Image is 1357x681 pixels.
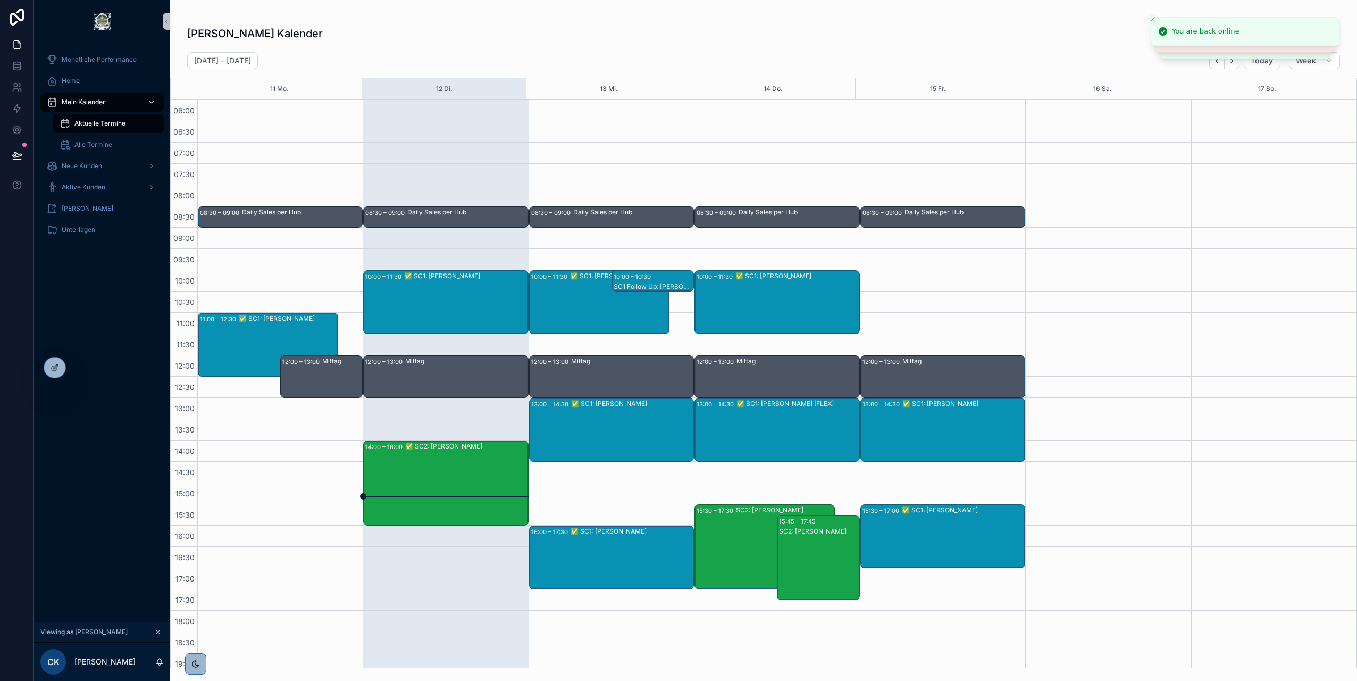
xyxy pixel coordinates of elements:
[171,148,197,157] span: 07:00
[405,357,527,366] div: Mittag
[436,78,453,99] div: 12 Di.
[364,441,527,525] div: 14:00 – 16:00✅ SC2: [PERSON_NAME]
[764,78,783,99] div: 14 Do.
[736,506,834,514] div: SC2: [PERSON_NAME]
[530,398,693,461] div: 13:00 – 14:30✅ SC1: [PERSON_NAME]
[172,404,197,413] span: 13:00
[365,207,407,218] div: 08:30 – 09:00
[531,399,571,410] div: 13:00 – 14:30
[364,271,527,334] div: 10:00 – 11:30✅ SC1: [PERSON_NAME]
[600,78,618,99] div: 13 Mi.
[861,398,1025,461] div: 13:00 – 14:30✅ SC1: [PERSON_NAME]
[695,207,859,227] div: 08:30 – 09:00Daily Sales per Hub
[74,119,125,128] span: Aktuelle Termine
[530,526,693,589] div: 16:00 – 17:30✅ SC1: [PERSON_NAME]
[697,271,735,282] div: 10:00 – 11:30
[777,516,859,600] div: 15:45 – 17:45SC2: [PERSON_NAME]
[902,506,1024,514] div: ✅ SC1: [PERSON_NAME]
[1258,78,1276,99] button: 17 So.
[739,208,858,217] div: Daily Sales per Hub
[1093,78,1112,99] button: 16 Sa.
[172,531,197,541] span: 16:00
[40,50,164,69] a: Monatliche Performance
[174,340,197,349] span: 11:30
[1251,56,1274,65] span: Today
[187,26,323,41] h1: [PERSON_NAME] Kalender
[173,574,197,583] span: 17:00
[200,207,242,218] div: 08:30 – 09:00
[365,442,405,452] div: 14:00 – 16:00
[736,357,858,366] div: Mittag
[171,191,197,200] span: 08:00
[530,356,693,397] div: 12:00 – 13:00Mittag
[172,425,197,434] span: 13:30
[172,383,197,392] span: 12:30
[171,212,197,221] span: 08:30
[531,527,571,537] div: 16:00 – 17:30
[239,314,337,323] div: ✅ SC1: [PERSON_NAME]
[614,271,654,282] div: 10:00 – 10:30
[695,398,859,461] div: 13:00 – 14:30✅ SC1: [PERSON_NAME] [FLEX]
[530,271,669,334] div: 10:00 – 11:30✅ SC1: [PERSON_NAME]
[171,255,197,264] span: 09:30
[322,357,362,366] div: Mittag
[612,271,693,291] div: 10:00 – 10:30SC1 Follow Up: [PERSON_NAME]
[862,399,902,410] div: 13:00 – 14:30
[281,356,362,397] div: 12:00 – 13:00Mittag
[404,272,527,280] div: ✅ SC1: [PERSON_NAME]
[62,183,105,192] span: Aktive Kunden
[365,271,404,282] div: 10:00 – 11:30
[573,208,693,217] div: Daily Sales per Hub
[779,527,858,536] div: SC2: [PERSON_NAME]
[530,207,693,227] div: 08:30 – 09:00Daily Sales per Hub
[172,297,197,306] span: 10:30
[1289,52,1340,69] button: Week
[862,505,902,516] div: 15:30 – 17:00
[40,71,164,90] a: Home
[571,400,693,408] div: ✅ SC1: [PERSON_NAME]
[405,442,527,451] div: ✅ SC2: [PERSON_NAME]
[74,657,136,667] p: [PERSON_NAME]
[736,400,858,408] div: ✅ SC1: [PERSON_NAME] [FLEX]
[571,527,693,536] div: ✅ SC1: [PERSON_NAME]
[697,399,736,410] div: 13:00 – 14:30
[174,319,197,328] span: 11:00
[173,510,197,519] span: 15:30
[407,208,527,217] div: Daily Sales per Hub
[697,505,736,516] div: 15:30 – 17:30
[365,356,405,367] div: 12:00 – 13:00
[173,595,197,604] span: 17:30
[697,356,736,367] div: 12:00 – 13:00
[172,446,197,455] span: 14:00
[570,272,668,280] div: ✅ SC1: [PERSON_NAME]
[902,400,1024,408] div: ✅ SC1: [PERSON_NAME]
[531,356,571,367] div: 12:00 – 13:00
[53,135,164,154] a: Alle Termine
[861,505,1025,568] div: 15:30 – 17:00✅ SC1: [PERSON_NAME]
[735,272,858,280] div: ✅ SC1: [PERSON_NAME]
[270,78,289,99] button: 11 Mo.
[171,234,197,243] span: 09:00
[862,356,902,367] div: 12:00 – 13:00
[74,140,112,149] span: Alle Termine
[779,516,818,527] div: 15:45 – 17:45
[62,226,95,234] span: Unterlagen
[172,617,197,626] span: 18:00
[62,77,80,85] span: Home
[1147,14,1158,24] button: Close toast
[364,207,527,227] div: 08:30 – 09:00Daily Sales per Hub
[282,356,322,367] div: 12:00 – 13:00
[171,170,197,179] span: 07:30
[930,78,946,99] button: 15 Fr.
[62,55,137,64] span: Monatliche Performance
[62,204,113,213] span: [PERSON_NAME]
[172,638,197,647] span: 18:30
[1209,53,1225,69] button: Back
[1172,26,1239,37] div: You are back online
[862,207,904,218] div: 08:30 – 09:00
[40,199,164,218] a: [PERSON_NAME]
[695,271,859,334] div: 10:00 – 11:30✅ SC1: [PERSON_NAME]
